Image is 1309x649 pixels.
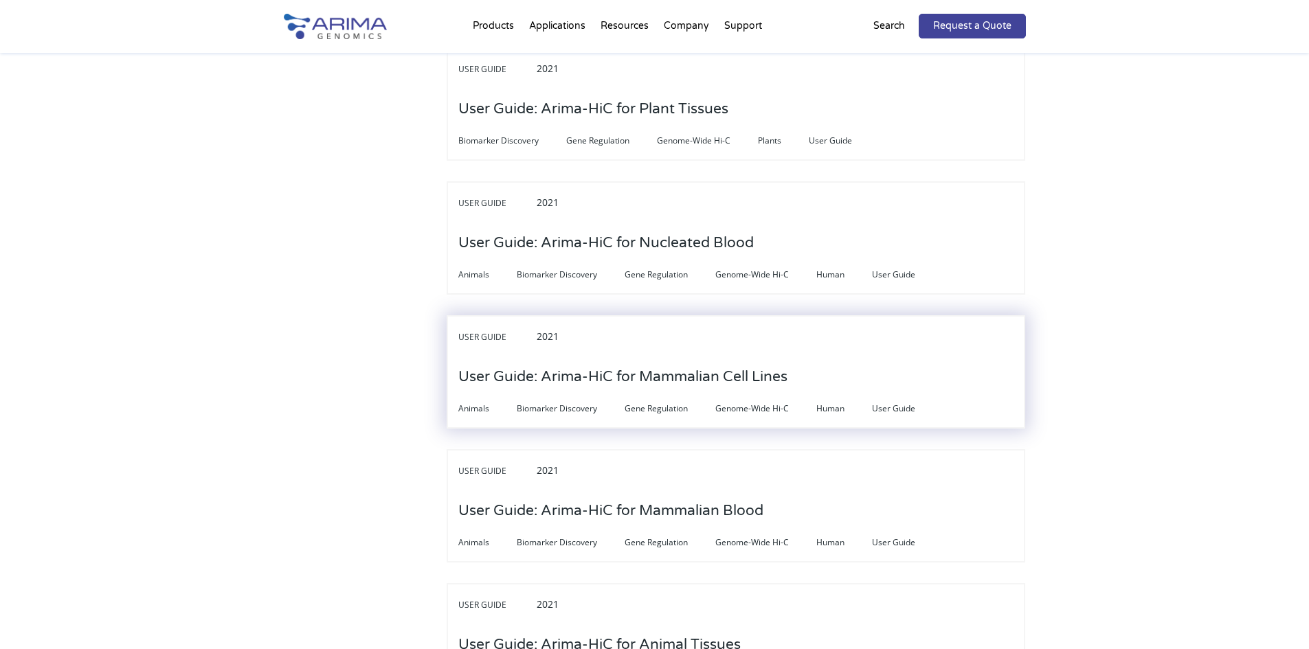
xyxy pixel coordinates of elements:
[816,534,872,551] span: Human
[458,534,517,551] span: Animals
[872,266,943,283] span: User Guide
[537,196,559,209] span: 2021
[758,133,809,149] span: Plants
[458,503,763,519] a: User Guide: Arima-HiC for Mammalian Blood
[284,14,387,39] img: Arima-Genomics-logo
[537,464,559,477] span: 2021
[715,534,816,551] span: Genome-Wide Hi-C
[537,62,559,75] span: 2021
[458,329,534,345] span: User Guide
[458,61,534,78] span: User Guide
[809,133,880,149] span: User Guide
[517,266,625,283] span: Biomarker Discovery
[458,102,728,117] a: User Guide: Arima-HiC for Plant Tissues
[517,400,625,417] span: Biomarker Discovery
[458,463,534,479] span: User Guide
[458,490,763,532] h3: User Guide: Arima-HiC for Mammalian Blood
[873,17,905,35] p: Search
[715,400,816,417] span: Genome-Wide Hi-C
[537,330,559,343] span: 2021
[458,356,787,398] h3: User Guide: Arima-HiC for Mammalian Cell Lines
[872,400,943,417] span: User Guide
[458,266,517,283] span: Animals
[715,266,816,283] span: Genome-Wide Hi-C
[458,369,787,385] a: User Guide: Arima-HiC for Mammalian Cell Lines
[872,534,943,551] span: User Guide
[458,400,517,417] span: Animals
[458,236,754,251] a: User Guide: Arima-HiC for Nucleated Blood
[458,222,754,264] h3: User Guide: Arima-HiC for Nucleated Blood
[625,400,715,417] span: Gene Regulation
[566,133,657,149] span: Gene Regulation
[625,534,715,551] span: Gene Regulation
[816,400,872,417] span: Human
[458,597,534,613] span: User Guide
[537,597,559,611] span: 2021
[657,133,758,149] span: Genome-Wide Hi-C
[625,266,715,283] span: Gene Regulation
[816,266,872,283] span: Human
[189,56,243,70] span: Last Name
[458,88,728,130] h3: User Guide: Arima-HiC for Plant Tissues
[919,14,1026,38] a: Request a Quote
[458,133,566,149] span: Biomarker Discovery
[517,534,625,551] span: Biomarker Discovery
[458,195,534,212] span: User Guide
